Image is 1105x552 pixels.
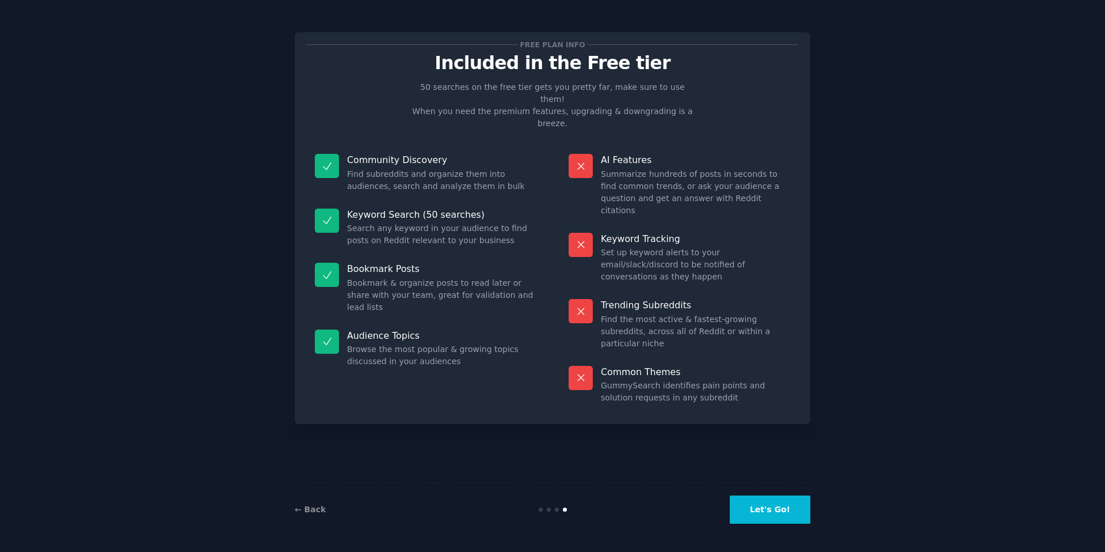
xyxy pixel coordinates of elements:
[407,81,698,130] p: 50 searches on the free tier gets you pretty far, make sure to use them! When you need the premiu...
[730,496,810,524] button: Let's Go!
[307,53,798,73] p: Included in the Free tier
[347,277,536,313] dd: Bookmark & organize posts to read later or share with your team, great for validation and lead lists
[601,299,790,311] p: Trending Subreddits
[518,39,587,51] span: Free plan info
[347,330,536,342] p: Audience Topics
[601,154,790,166] p: AI Features
[601,168,790,217] dd: Summarize hundreds of posts in seconds to find common trends, or ask your audience a question and...
[601,233,790,245] p: Keyword Tracking
[347,168,536,192] dd: Find subreddits and organize them into audiences, search and analyze them in bulk
[347,263,536,275] p: Bookmark Posts
[601,366,790,378] p: Common Themes
[295,505,326,514] a: ← Back
[347,222,536,247] dd: Search any keyword in your audience to find posts on Reddit relevant to your business
[601,313,790,350] dd: Find the most active & fastest-growing subreddits, across all of Reddit or within a particular niche
[347,154,536,166] p: Community Discovery
[347,209,536,221] p: Keyword Search (50 searches)
[601,380,790,404] dd: GummySearch identifies pain points and solution requests in any subreddit
[347,343,536,368] dd: Browse the most popular & growing topics discussed in your audiences
[601,247,790,283] dd: Set up keyword alerts to your email/slack/discord to be notified of conversations as they happen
